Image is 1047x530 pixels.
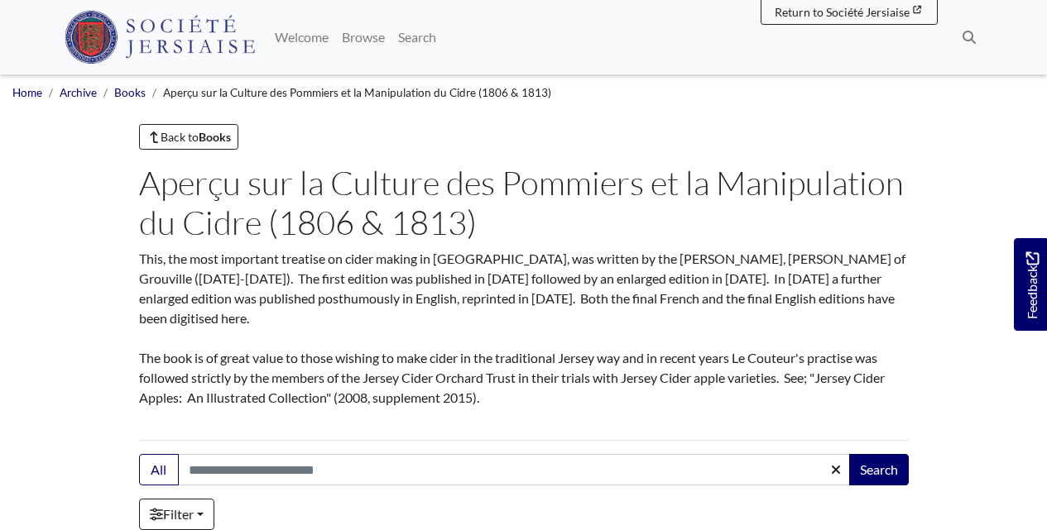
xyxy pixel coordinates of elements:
a: Home [12,86,42,99]
p: This, the most important treatise on cider making in [GEOGRAPHIC_DATA], was written by the [PERSO... [139,249,909,408]
a: Search [391,21,443,54]
span: Aperçu sur la Culture des Pommiers et la Manipulation du Cidre (1806 & 1813) [163,86,551,99]
a: Browse [335,21,391,54]
button: Search [849,454,909,485]
a: Welcome [268,21,335,54]
a: Filter [139,499,214,530]
a: Would you like to provide feedback? [1014,238,1047,331]
button: All [139,454,179,485]
h1: Aperçu sur la Culture des Pommiers et la Manipulation du Cidre (1806 & 1813) [139,163,909,242]
a: Books [114,86,146,99]
strong: Books [199,130,231,144]
img: Société Jersiaise [65,11,256,64]
span: Return to Société Jersiaise [775,5,910,19]
span: Feedback [1022,252,1042,319]
input: Search this collection... [178,454,851,485]
a: Back toBooks [139,124,239,150]
a: Société Jersiaise logo [65,7,256,68]
a: Archive [60,86,97,99]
